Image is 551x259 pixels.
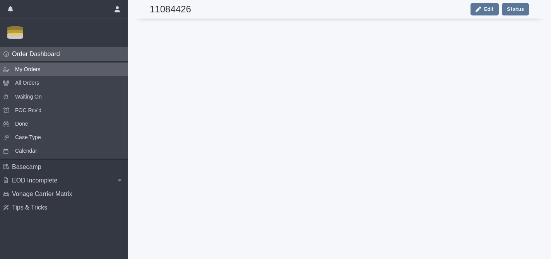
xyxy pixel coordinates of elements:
[9,177,63,184] p: EOD Incomplete
[507,5,524,13] span: Status
[9,190,79,198] p: Vonage Carrier Matrix
[150,4,191,15] h2: 11084426
[9,79,45,87] p: All Orders
[9,107,48,114] p: FOC Rcv'd
[502,3,529,15] button: Status
[9,120,34,128] p: Done
[471,3,499,15] button: Edit
[9,204,53,211] p: Tips & Tricks
[9,66,46,73] p: My Orders
[484,7,494,12] span: Edit
[9,50,66,58] p: Order Dashboard
[9,134,47,141] p: Case Type
[6,25,24,41] img: Zbn3osBRTqmJoOucoKu4
[9,93,48,101] p: Waiting On
[9,147,43,155] p: Calendar
[9,163,48,170] p: Basecamp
